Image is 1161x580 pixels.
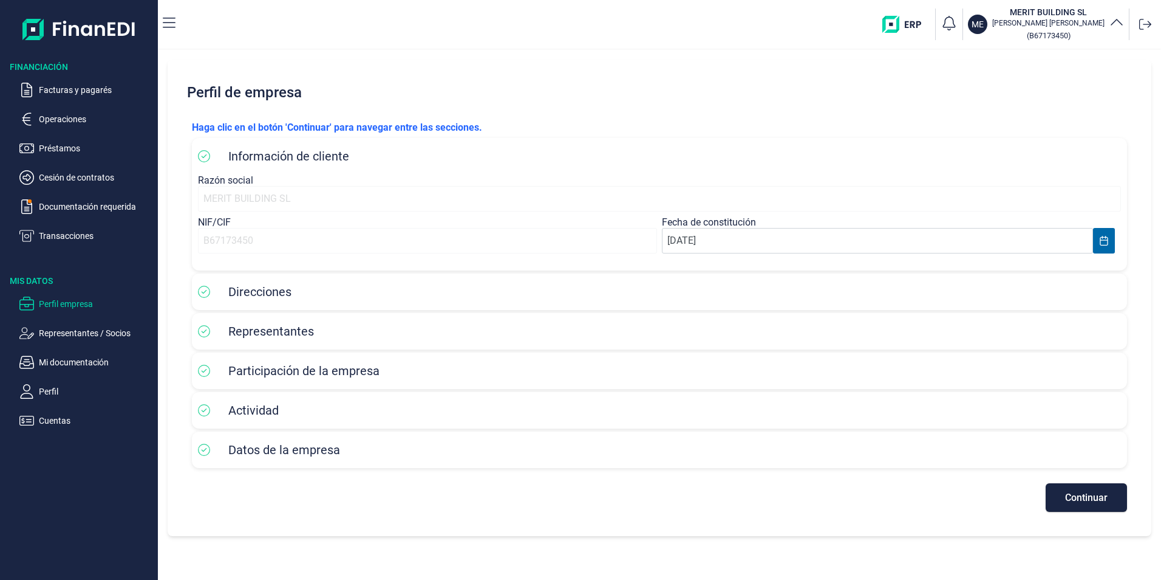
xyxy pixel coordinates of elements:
[228,443,340,457] span: Datos de la empresa
[39,384,153,399] p: Perfil
[39,112,153,126] p: Operaciones
[39,229,153,243] p: Transacciones
[228,364,380,378] span: Participación de la empresa
[19,112,153,126] button: Operaciones
[19,229,153,243] button: Transacciones
[972,18,984,30] p: ME
[19,199,153,214] button: Documentación requerida
[39,170,153,185] p: Cesión de contratos
[39,141,153,156] p: Préstamos
[182,74,1137,111] h2: Perfil de empresa
[228,149,349,164] span: Información de cliente
[992,18,1105,28] p: [PERSON_NAME] [PERSON_NAME]
[1046,483,1127,512] button: Continuar
[39,199,153,214] p: Documentación requerida
[19,326,153,340] button: Representantes / Socios
[662,216,756,228] label: Fecha de constitución
[19,355,153,370] button: Mi documentación
[19,83,153,97] button: Facturas y pagarés
[19,297,153,311] button: Perfil empresa
[19,170,153,185] button: Cesión de contratos
[1027,31,1071,40] small: Copiar cif
[39,355,153,370] p: Mi documentación
[39,83,153,97] p: Facturas y pagarés
[882,16,930,33] img: erp
[228,324,314,339] span: Representantes
[39,413,153,428] p: Cuentas
[39,326,153,340] p: Representantes / Socios
[992,6,1105,18] h3: MERIT BUILDING SL
[19,413,153,428] button: Cuentas
[228,403,279,418] span: Actividad
[22,10,136,49] img: Logo de aplicación
[198,174,253,186] label: Razón social
[1093,228,1115,254] button: Choose Date
[19,141,153,156] button: Préstamos
[192,120,1127,135] p: Haga clic en el botón 'Continuar' para navegar entre las secciones.
[39,297,153,311] p: Perfil empresa
[228,285,291,299] span: Direcciones
[19,384,153,399] button: Perfil
[198,216,231,228] label: NIF/CIF
[968,6,1124,43] button: MEMERIT BUILDING SL[PERSON_NAME] [PERSON_NAME](B67173450)
[1065,493,1108,502] span: Continuar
